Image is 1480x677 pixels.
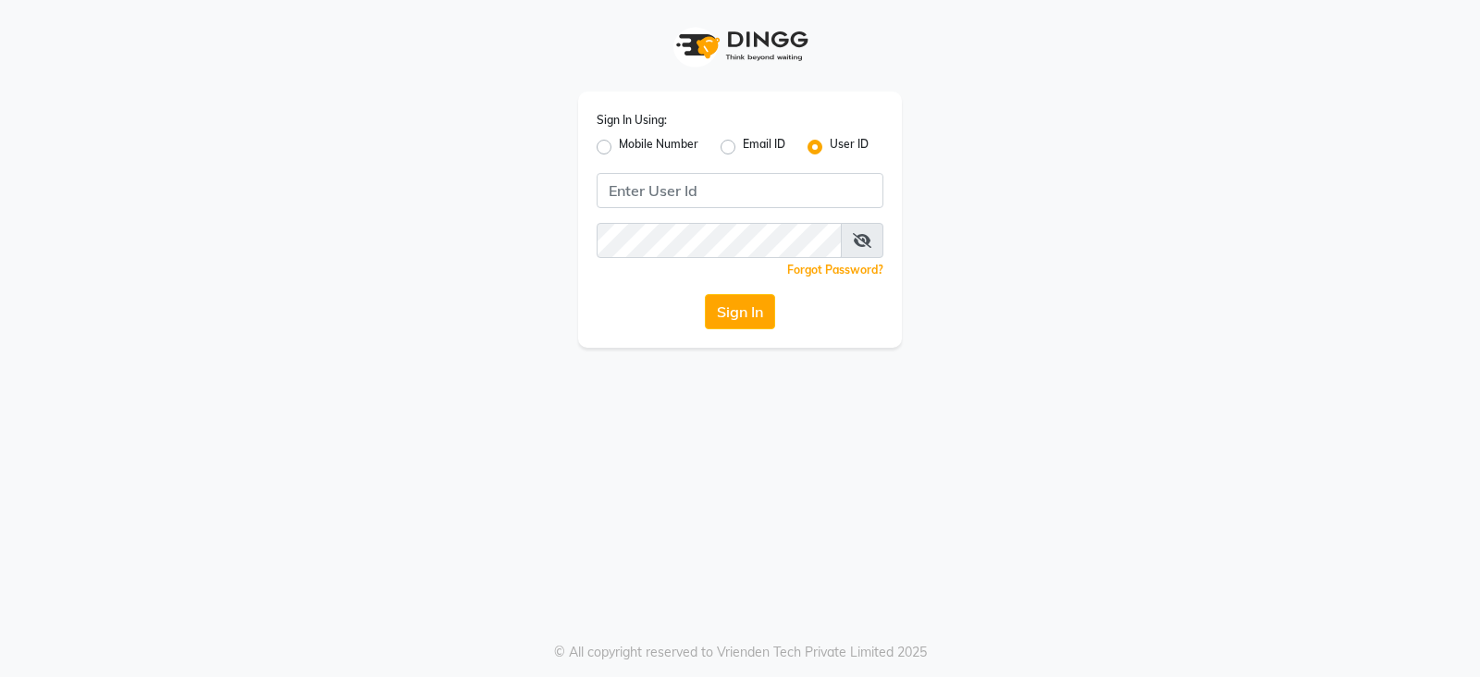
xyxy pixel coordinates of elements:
[743,136,785,158] label: Email ID
[666,18,814,73] img: logo1.svg
[597,173,883,208] input: Username
[787,263,883,277] a: Forgot Password?
[597,112,667,129] label: Sign In Using:
[619,136,698,158] label: Mobile Number
[705,294,775,329] button: Sign In
[830,136,869,158] label: User ID
[597,223,842,258] input: Username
